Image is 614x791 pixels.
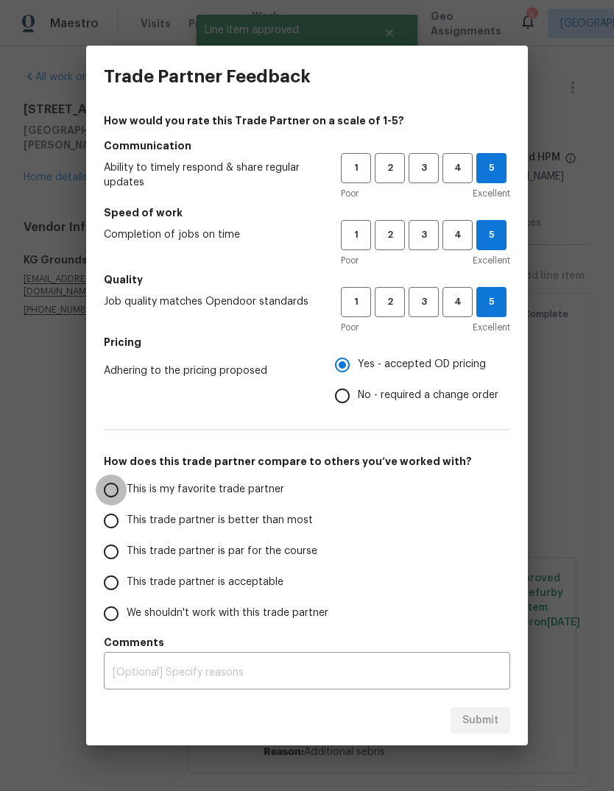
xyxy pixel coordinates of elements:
[375,153,405,183] button: 2
[410,294,437,311] span: 3
[104,475,510,629] div: How does this trade partner compare to others you’ve worked with?
[127,606,328,621] span: We shouldn't work with this trade partner
[477,294,506,311] span: 5
[104,113,510,128] h4: How would you rate this Trade Partner on a scale of 1-5?
[473,253,510,268] span: Excellent
[477,160,506,177] span: 5
[341,153,371,183] button: 1
[444,227,471,244] span: 4
[342,294,370,311] span: 1
[375,287,405,317] button: 2
[410,227,437,244] span: 3
[376,160,403,177] span: 2
[104,635,510,650] h5: Comments
[104,227,317,242] span: Completion of jobs on time
[104,335,510,350] h5: Pricing
[376,294,403,311] span: 2
[341,186,359,201] span: Poor
[104,66,311,87] h3: Trade Partner Feedback
[104,363,311,378] span: Adhering to the pricing proposed
[127,513,313,528] span: This trade partner is better than most
[104,454,510,469] h5: How does this trade partner compare to others you’ve worked with?
[473,186,510,201] span: Excellent
[358,388,498,403] span: No - required a change order
[444,160,471,177] span: 4
[341,320,359,335] span: Poor
[104,272,510,287] h5: Quality
[341,253,359,268] span: Poor
[376,227,403,244] span: 2
[341,220,371,250] button: 1
[476,153,507,183] button: 5
[477,227,506,244] span: 5
[335,350,510,411] div: Pricing
[442,220,473,250] button: 4
[341,287,371,317] button: 1
[342,227,370,244] span: 1
[104,160,317,190] span: Ability to timely respond & share regular updates
[409,153,439,183] button: 3
[444,294,471,311] span: 4
[104,205,510,220] h5: Speed of work
[409,220,439,250] button: 3
[476,220,507,250] button: 5
[409,287,439,317] button: 3
[104,294,317,309] span: Job quality matches Opendoor standards
[473,320,510,335] span: Excellent
[410,160,437,177] span: 3
[127,482,284,497] span: This is my favorite trade partner
[442,287,473,317] button: 4
[442,153,473,183] button: 4
[342,160,370,177] span: 1
[358,357,486,372] span: Yes - accepted OD pricing
[127,575,283,590] span: This trade partner is acceptable
[104,138,510,153] h5: Communication
[127,544,317,559] span: This trade partner is par for the course
[375,220,405,250] button: 2
[476,287,507,317] button: 5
